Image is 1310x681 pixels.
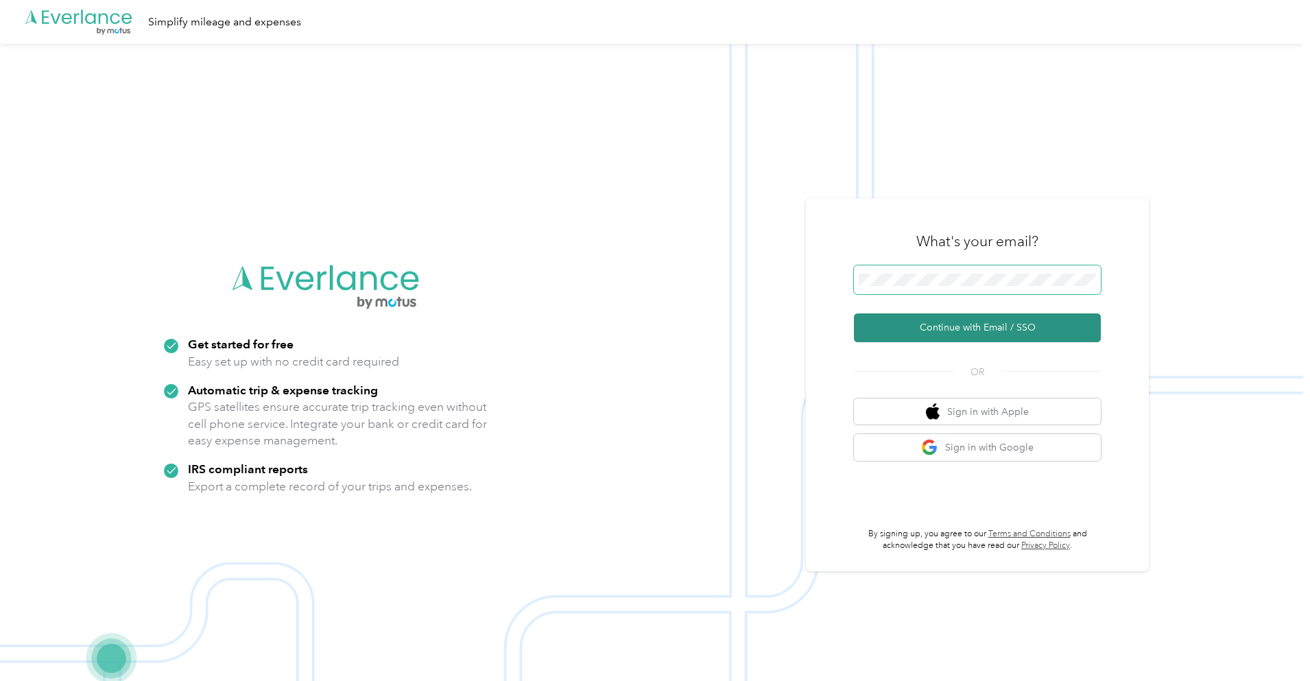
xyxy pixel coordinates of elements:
[854,528,1101,552] p: By signing up, you agree to our and acknowledge that you have read our .
[188,478,472,495] p: Export a complete record of your trips and expenses.
[988,529,1071,539] a: Terms and Conditions
[854,398,1101,425] button: apple logoSign in with Apple
[916,232,1038,251] h3: What's your email?
[188,462,308,476] strong: IRS compliant reports
[1021,540,1070,551] a: Privacy Policy
[854,434,1101,461] button: google logoSign in with Google
[854,313,1101,342] button: Continue with Email / SSO
[953,365,1001,379] span: OR
[188,383,378,397] strong: Automatic trip & expense tracking
[188,398,488,449] p: GPS satellites ensure accurate trip tracking even without cell phone service. Integrate your bank...
[148,14,301,31] div: Simplify mileage and expenses
[188,337,294,351] strong: Get started for free
[921,439,938,456] img: google logo
[188,353,399,370] p: Easy set up with no credit card required
[926,403,940,420] img: apple logo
